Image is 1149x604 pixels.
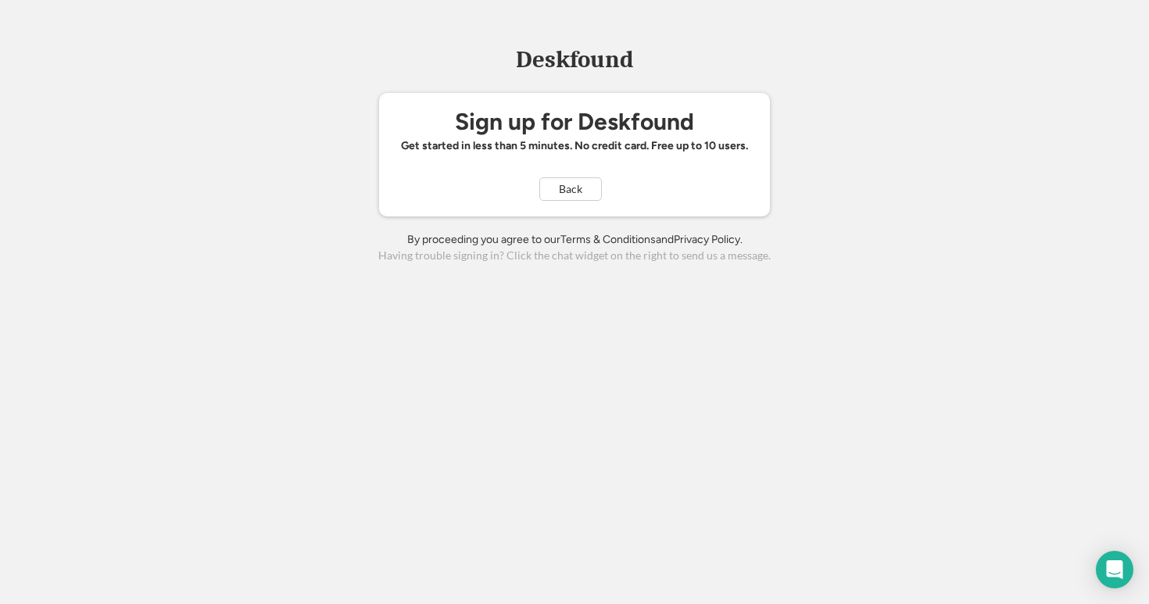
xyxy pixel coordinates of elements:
div: By proceeding you agree to our and [407,232,743,248]
div: Get started in less than 5 minutes. No credit card. Free up to 10 users. [401,138,748,154]
a: Terms & Conditions [560,233,656,246]
a: Privacy Policy. [674,233,743,246]
button: Back [539,177,602,201]
div: Open Intercom Messenger [1096,551,1133,588]
div: Sign up for Deskfound [455,109,694,134]
div: Deskfound [508,48,641,72]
